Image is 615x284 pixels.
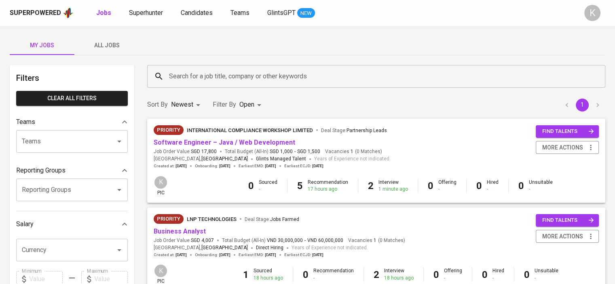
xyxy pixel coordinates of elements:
[10,7,74,19] a: Superpoweredapp logo
[96,9,111,17] b: Jobs
[16,219,34,229] p: Salary
[16,72,128,84] h6: Filters
[535,275,558,282] div: -
[308,186,348,193] div: 17 hours ago
[154,155,248,163] span: [GEOGRAPHIC_DATA] ,
[114,244,125,256] button: Open
[270,217,299,222] span: Jobs Farmed
[347,128,387,133] span: Partnership Leads
[542,127,594,136] span: find talents
[195,252,230,258] span: Onboarding :
[576,99,589,111] button: page 1
[368,180,374,191] b: 2
[314,155,391,163] span: Years of Experience not indicated.
[265,163,276,169] span: [DATE]
[487,186,499,193] div: -
[433,269,439,280] b: 0
[114,136,125,147] button: Open
[154,215,184,223] span: Priority
[259,179,277,193] div: Sourced
[23,93,121,103] span: Clear All filters
[312,163,323,169] span: [DATE]
[267,8,315,18] a: GlintsGPT NEW
[584,5,600,21] div: K
[378,186,408,193] div: 1 minute ago
[219,163,230,169] span: [DATE]
[16,166,66,175] p: Reporting Groups
[294,148,296,155] span: -
[230,8,251,18] a: Teams
[304,237,306,244] span: -
[321,128,387,133] span: Deal Stage :
[195,163,230,169] span: Onboarding :
[16,91,128,106] button: Clear All filters
[239,101,254,108] span: Open
[16,114,128,130] div: Teams
[297,180,303,191] b: 5
[154,214,184,224] div: New Job received from Demand Team
[536,141,599,154] button: more actions
[307,237,343,244] span: VND 60,000,000
[438,186,456,193] div: -
[284,163,323,169] span: Earliest ECJD :
[181,8,214,18] a: Candidates
[248,180,254,191] b: 0
[15,40,70,50] span: My Jobs
[154,125,184,135] div: New Job received from Demand Team
[297,148,320,155] span: SGD 1,500
[313,275,354,282] div: -
[267,237,303,244] span: VND 30,000,000
[529,179,553,193] div: Unsuitable
[187,216,237,222] span: LNP Technologies
[245,217,299,222] span: Deal Stage :
[536,125,599,138] button: find talents
[254,275,283,282] div: 18 hours ago
[256,156,306,162] span: Glints Managed Talent
[239,163,276,169] span: Earliest EMD :
[303,269,309,280] b: 0
[187,127,313,133] span: International Compliance Workshop Limited
[230,9,249,17] span: Teams
[191,237,214,244] span: SGD 4,007
[559,99,605,111] nav: pagination navigation
[154,227,206,235] a: Business Analyst
[349,148,353,155] span: 1
[372,237,376,244] span: 1
[154,148,217,155] span: Job Order Value
[476,180,482,191] b: 0
[308,179,348,193] div: Recommendation
[444,267,462,281] div: Offering
[535,267,558,281] div: Unsuitable
[154,237,214,244] span: Job Order Value
[225,148,320,155] span: Total Budget (All-In)
[171,100,193,109] p: Newest
[154,175,168,196] div: pic
[284,252,323,258] span: Earliest ECJD :
[114,184,125,196] button: Open
[529,186,553,193] div: -
[492,267,504,281] div: Hired
[239,97,264,112] div: Open
[292,244,368,252] span: Years of Experience not indicated.
[259,186,277,193] div: -
[129,9,163,17] span: Superhunter
[16,216,128,232] div: Salary
[147,100,168,109] p: Sort By
[374,269,379,280] b: 2
[267,9,296,17] span: GlintsGPT
[542,231,583,242] span: more actions
[171,97,203,112] div: Newest
[254,267,283,281] div: Sourced
[542,216,594,225] span: find talents
[154,175,168,189] div: K
[154,244,248,252] span: [GEOGRAPHIC_DATA] ,
[175,252,187,258] span: [DATE]
[482,269,488,280] b: 0
[181,9,213,17] span: Candidates
[213,100,236,109] p: Filter By
[524,269,530,280] b: 0
[239,252,276,258] span: Earliest EMD :
[154,264,168,278] div: K
[265,252,276,258] span: [DATE]
[536,230,599,243] button: more actions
